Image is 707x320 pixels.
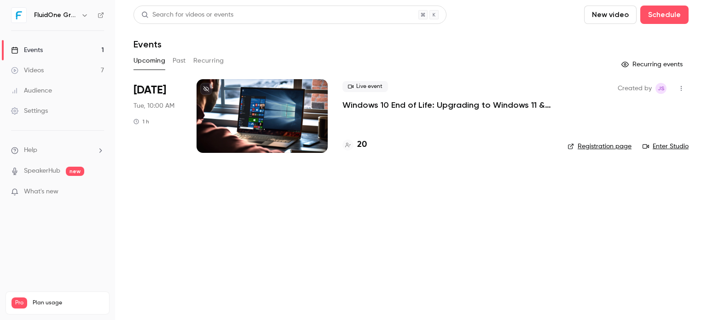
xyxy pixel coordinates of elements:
[133,83,166,98] span: [DATE]
[193,53,224,68] button: Recurring
[618,83,652,94] span: Created by
[568,142,632,151] a: Registration page
[133,53,165,68] button: Upcoming
[655,83,666,94] span: Josh Slinger
[33,299,104,307] span: Plan usage
[658,83,665,94] span: JS
[11,66,44,75] div: Videos
[584,6,637,24] button: New video
[133,101,174,111] span: Tue, 10:00 AM
[173,53,186,68] button: Past
[11,145,104,155] li: help-dropdown-opener
[66,167,84,176] span: new
[141,10,233,20] div: Search for videos or events
[12,297,27,308] span: Pro
[24,145,37,155] span: Help
[342,139,367,151] a: 20
[133,79,182,153] div: Sep 9 Tue, 10:00 AM (Europe/London)
[12,8,26,23] img: FluidOne Group
[24,187,58,197] span: What's new
[11,46,43,55] div: Events
[342,99,553,111] a: Windows 10 End of Life: Upgrading to Windows 11 & the Added Value of Business Premium
[342,81,388,92] span: Live event
[617,57,689,72] button: Recurring events
[11,106,48,116] div: Settings
[34,11,77,20] h6: FluidOne Group
[133,39,162,50] h1: Events
[357,139,367,151] h4: 20
[24,166,60,176] a: SpeakerHub
[11,86,52,95] div: Audience
[643,142,689,151] a: Enter Studio
[133,118,149,125] div: 1 h
[640,6,689,24] button: Schedule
